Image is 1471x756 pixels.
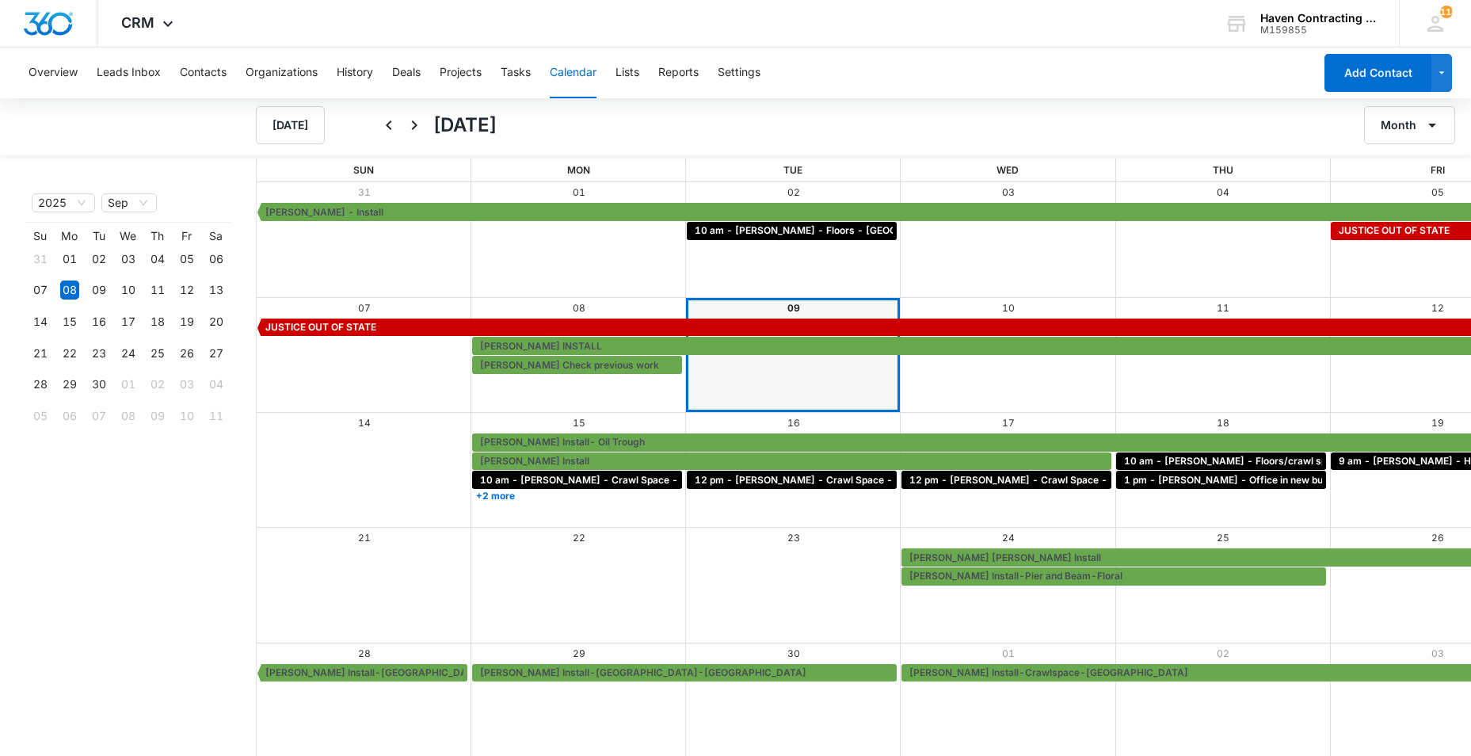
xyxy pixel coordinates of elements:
a: 04 [1217,186,1229,198]
a: 21 [358,532,371,544]
div: 08 [119,407,138,426]
th: Su [25,229,55,243]
td: 2025-09-21 [25,338,55,369]
span: 1 pm - [PERSON_NAME] - Office in new building - [GEOGRAPHIC_DATA] [1124,473,1461,487]
span: [PERSON_NAME] INSTALL [480,339,602,353]
a: 30 [787,647,800,659]
div: 21 [31,344,50,363]
td: 2025-10-01 [113,369,143,401]
span: [PERSON_NAME] Install-[GEOGRAPHIC_DATA]-Shims [265,666,518,680]
div: 03 [177,375,196,394]
a: 01 [573,186,585,198]
a: 02 [1217,647,1229,659]
button: [DATE] [256,106,325,144]
td: 2025-09-18 [143,306,172,338]
td: 2025-10-11 [201,400,231,432]
span: Sun [353,164,374,176]
button: Calendar [550,48,596,98]
a: 31 [358,186,371,198]
a: 03 [1431,647,1444,659]
span: 118 [1440,6,1453,18]
div: 13 [207,281,226,300]
span: [PERSON_NAME] Install-[GEOGRAPHIC_DATA]-[GEOGRAPHIC_DATA] [480,666,806,680]
span: 2025 [38,194,89,212]
div: 03 [119,250,138,269]
div: 07 [90,407,109,426]
button: Projects [440,48,482,98]
a: 07 [358,302,371,314]
div: account name [1260,12,1376,25]
div: Scott Cook Install-Melbourne-French Drain [476,666,893,680]
div: 07 [31,281,50,300]
button: Add Contact [1324,54,1431,92]
td: 2025-09-17 [113,306,143,338]
a: 12 [1431,302,1444,314]
td: 2025-09-26 [172,338,201,369]
div: 10 am - Micah Woods - Floors - Batesville [691,223,893,238]
span: Fri [1431,164,1445,176]
td: 2025-09-04 [143,243,172,275]
div: 06 [207,250,226,269]
a: 05 [1431,186,1444,198]
div: notifications count [1440,6,1453,18]
a: 02 [787,186,800,198]
button: Leads Inbox [97,48,161,98]
td: 2025-09-12 [172,275,201,307]
th: Fr [172,229,201,243]
span: [PERSON_NAME] Install [480,454,589,468]
a: 25 [1217,532,1229,544]
td: 2025-09-05 [172,243,201,275]
div: 27 [207,344,226,363]
a: 08 [573,302,585,314]
td: 2025-09-11 [143,275,172,307]
div: 09 [90,281,109,300]
button: Organizations [246,48,318,98]
a: 09 [787,302,800,314]
td: 2025-09-25 [143,338,172,369]
div: 20 [207,312,226,331]
h1: [DATE] [433,111,497,139]
td: 2025-10-08 [113,400,143,432]
td: 2025-10-05 [25,400,55,432]
div: 05 [31,407,50,426]
td: 2025-09-19 [172,306,201,338]
span: [PERSON_NAME] Install-Crawlspace-[GEOGRAPHIC_DATA] [909,666,1188,680]
td: 2025-09-16 [84,306,113,338]
div: 16 [90,312,109,331]
div: Jacob Landers Install [476,454,1107,468]
td: 2025-09-01 [55,243,84,275]
span: Thu [1213,164,1233,176]
a: 22 [573,532,585,544]
a: 11 [1217,302,1229,314]
td: 2025-09-28 [25,369,55,401]
div: 25 [148,344,167,363]
a: 26 [1431,532,1444,544]
th: We [113,229,143,243]
div: account id [1260,25,1376,36]
span: [PERSON_NAME] Install-Pier and Beam-Floral [909,569,1122,583]
div: 30 [90,375,109,394]
td: 2025-09-23 [84,338,113,369]
a: 28 [358,647,371,659]
a: 19 [1431,417,1444,429]
div: 02 [148,375,167,394]
td: 2025-09-13 [201,275,231,307]
td: 2025-09-10 [113,275,143,307]
div: 28 [31,375,50,394]
div: 01 [60,250,79,269]
div: 11 [148,281,167,300]
a: 16 [787,417,800,429]
a: 03 [1002,186,1015,198]
div: 10 am - Ross Loggains - Floors/crawl space - Southside [1120,454,1322,468]
td: 2025-09-27 [201,338,231,369]
span: 10 am - [PERSON_NAME] - Crawl Space - Horseshoe Bend [480,473,756,487]
div: 31 [31,250,50,269]
td: 2025-10-04 [201,369,231,401]
span: Sep [108,194,151,212]
div: 15 [60,312,79,331]
td: 2025-09-20 [201,306,231,338]
td: 2025-09-08 [55,275,84,307]
a: +2 more [472,490,682,502]
div: 23 [90,344,109,363]
div: 10 [119,281,138,300]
